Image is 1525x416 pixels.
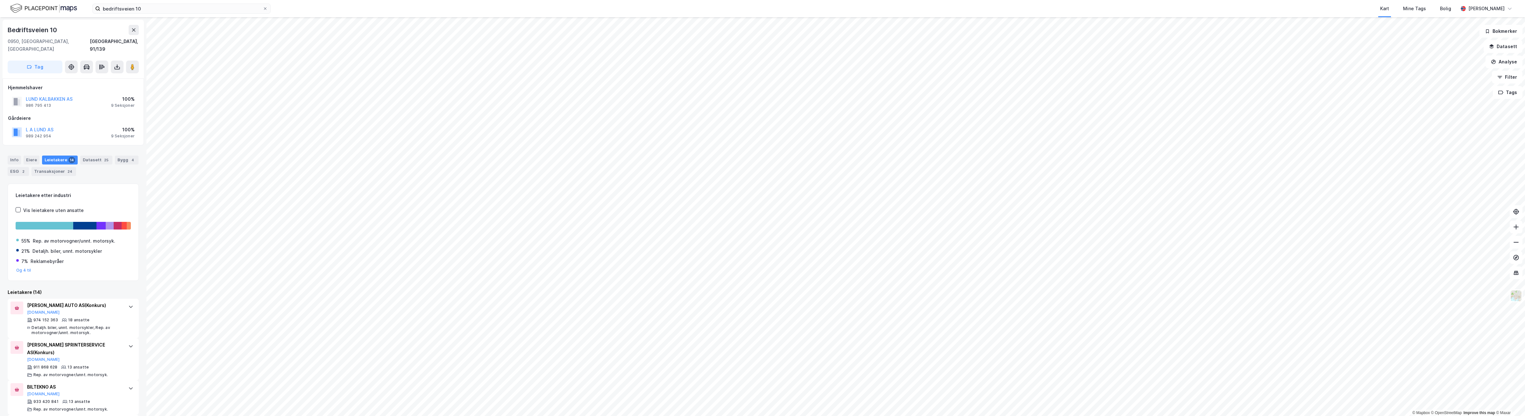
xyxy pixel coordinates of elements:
[16,192,131,199] div: Leietakere etter industri
[8,38,90,53] div: 0950, [GEOGRAPHIC_DATA], [GEOGRAPHIC_DATA]
[68,317,89,323] div: 18 ansatte
[68,157,75,163] div: 14
[1403,5,1426,12] div: Mine Tags
[24,156,39,164] div: Eiere
[32,325,122,335] div: Detaljh. biler, unnt. motorsykler, Rep. av motorvogner/unnt. motorsyk.
[23,207,84,214] div: Vis leietakere uten ansatte
[1380,5,1389,12] div: Kart
[1468,5,1505,12] div: [PERSON_NAME]
[69,399,90,404] div: 13 ansatte
[111,95,135,103] div: 100%
[1431,411,1462,415] a: OpenStreetMap
[27,357,60,362] button: [DOMAIN_NAME]
[80,156,112,164] div: Datasett
[27,310,60,315] button: [DOMAIN_NAME]
[33,407,108,412] div: Rep. av motorvogner/unnt. motorsyk.
[8,288,139,296] div: Leietakere (14)
[10,3,77,14] img: logo.f888ab2527a4732fd821a326f86c7f29.svg
[16,268,31,273] button: Og 4 til
[21,258,28,265] div: 7%
[1493,86,1522,99] button: Tags
[20,168,26,175] div: 2
[26,103,51,108] div: 986 795 413
[26,134,51,139] div: 989 242 954
[27,383,122,391] div: BILTEKNO AS
[1479,25,1522,38] button: Bokmerker
[1492,71,1522,84] button: Filter
[130,157,136,163] div: 4
[1412,411,1430,415] a: Mapbox
[33,399,59,404] div: 933 420 841
[1493,385,1525,416] iframe: Chat Widget
[103,157,110,163] div: 25
[33,237,115,245] div: Rep. av motorvogner/unnt. motorsyk.
[27,341,122,356] div: [PERSON_NAME] SPRINTERSERVICE AS (Konkurs)
[8,84,138,91] div: Hjemmelshaver
[8,156,21,164] div: Info
[42,156,78,164] div: Leietakere
[8,114,138,122] div: Gårdeiere
[33,317,58,323] div: 974 152 363
[27,391,60,397] button: [DOMAIN_NAME]
[32,167,76,176] div: Transaksjoner
[90,38,139,53] div: [GEOGRAPHIC_DATA], 91/139
[27,302,122,309] div: [PERSON_NAME] AUTO AS (Konkurs)
[8,25,58,35] div: Bedriftsveien 10
[1464,411,1495,415] a: Improve this map
[8,167,29,176] div: ESG
[8,61,62,73] button: Tag
[21,247,30,255] div: 21%
[111,126,135,134] div: 100%
[31,258,64,265] div: Reklamebyråer
[33,372,108,377] div: Rep. av motorvogner/unnt. motorsyk.
[32,247,102,255] div: Detaljh. biler, unnt. motorsykler
[66,168,74,175] div: 24
[115,156,138,164] div: Bygg
[1440,5,1451,12] div: Bolig
[1486,55,1522,68] button: Analyse
[100,4,263,13] input: Søk på adresse, matrikkel, gårdeiere, leietakere eller personer
[33,365,57,370] div: 911 868 628
[1484,40,1522,53] button: Datasett
[1510,290,1522,302] img: Z
[67,365,89,370] div: 13 ansatte
[21,237,30,245] div: 55%
[111,134,135,139] div: 9 Seksjoner
[111,103,135,108] div: 9 Seksjoner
